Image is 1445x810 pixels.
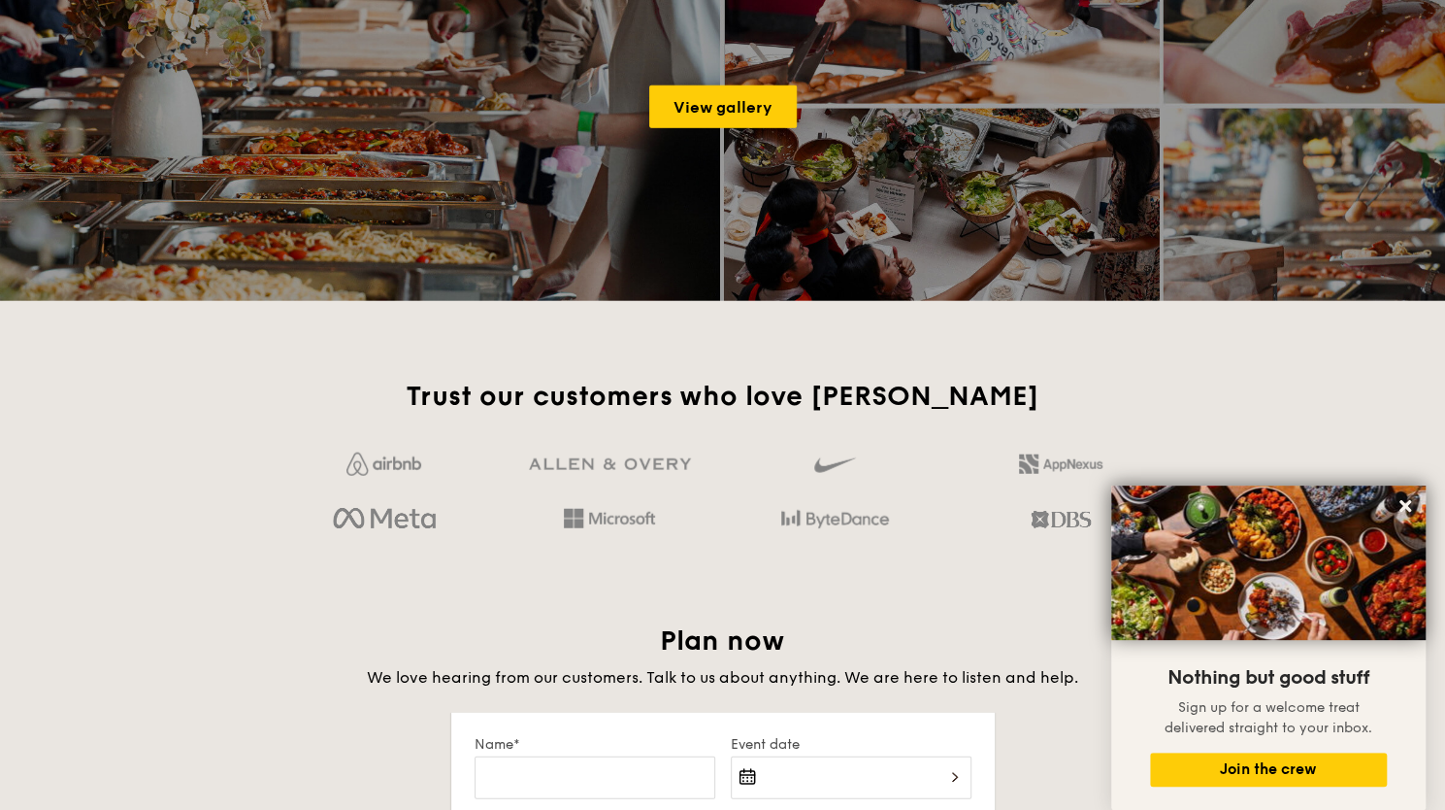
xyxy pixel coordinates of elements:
button: Join the crew [1150,753,1387,787]
button: Close [1390,490,1421,522]
img: 2L6uqdT+6BmeAFDfWP11wfMG223fXktMZIL+i+lTG25h0NjUBKOYhdW2Kn6T+C0Q7bASH2i+1JIsIulPLIv5Ss6l0e291fRVW... [1019,455,1102,474]
span: Sign up for a welcome treat delivered straight to your inbox. [1165,699,1372,736]
img: gdlseuq06himwAAAABJRU5ErkJggg== [814,449,855,482]
img: bytedance.dc5c0c88.png [781,503,889,536]
label: Event date [731,736,971,753]
img: meta.d311700b.png [333,503,435,536]
span: Plan now [660,624,785,658]
h2: Trust our customers who love [PERSON_NAME] [279,379,1166,414]
img: GRg3jHAAAAABJRU5ErkJggg== [529,458,691,471]
span: Nothing but good stuff [1167,666,1369,690]
img: Hd4TfVa7bNwuIo1gAAAAASUVORK5CYII= [564,509,655,528]
span: We love hearing from our customers. Talk to us about anything. We are here to listen and help. [367,668,1078,687]
label: Name* [475,736,715,753]
a: View gallery [649,85,797,128]
img: dbs.a5bdd427.png [1031,503,1090,536]
img: DSC07876-Edit02-Large.jpeg [1111,486,1426,640]
img: Jf4Dw0UUCKFd4aYAAAAASUVORK5CYII= [346,453,421,476]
